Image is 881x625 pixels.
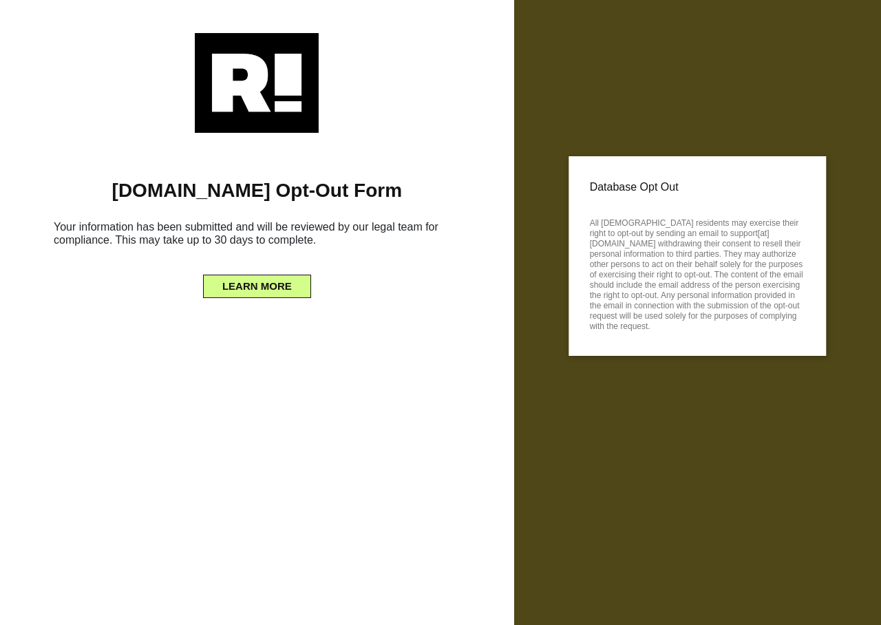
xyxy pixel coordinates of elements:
[203,275,311,298] button: LEARN MORE
[21,215,493,257] h6: Your information has been submitted and will be reviewed by our legal team for compliance. This m...
[590,214,805,332] p: All [DEMOGRAPHIC_DATA] residents may exercise their right to opt-out by sending an email to suppo...
[21,179,493,202] h1: [DOMAIN_NAME] Opt-Out Form
[195,33,319,133] img: Retention.com
[590,177,805,198] p: Database Opt Out
[203,277,311,288] a: LEARN MORE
